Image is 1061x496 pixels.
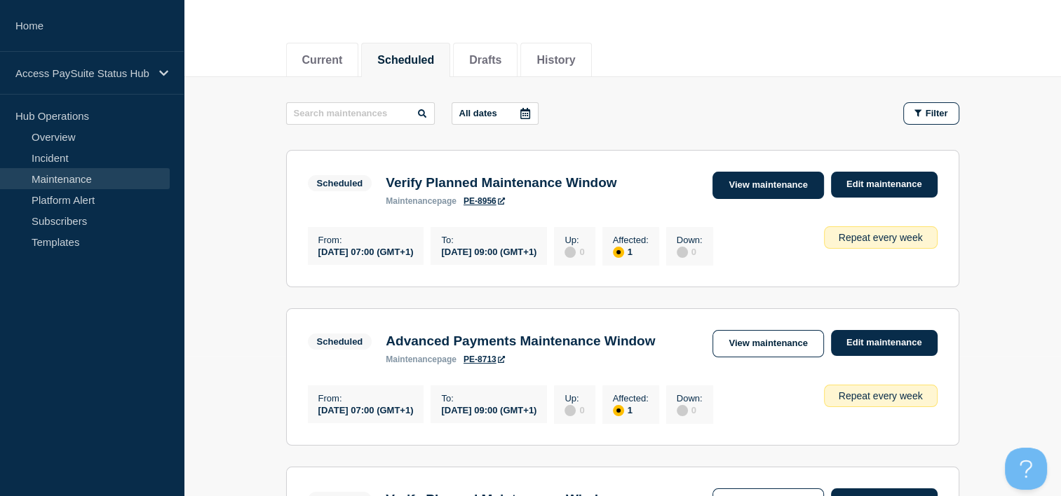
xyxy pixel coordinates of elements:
[441,245,536,257] div: [DATE] 09:00 (GMT+1)
[441,393,536,404] p: To :
[317,178,363,188] div: Scheduled
[317,336,363,347] div: Scheduled
[824,385,938,407] div: Repeat every week
[386,175,616,191] h3: Verify Planned Maintenance Window
[613,393,649,404] p: Affected :
[1005,448,1047,490] iframe: Help Scout Beacon - Open
[831,330,938,356] a: Edit maintenance
[613,405,624,416] div: affected
[441,235,536,245] p: To :
[677,235,703,245] p: Down :
[318,245,414,257] div: [DATE] 07:00 (GMT+1)
[386,196,457,206] p: page
[677,405,688,416] div: disabled
[565,405,576,416] div: disabled
[903,102,959,125] button: Filter
[386,354,457,364] p: page
[712,172,823,199] a: View maintenance
[677,245,703,258] div: 0
[452,102,539,125] button: All dates
[377,54,434,67] button: Scheduled
[613,235,649,245] p: Affected :
[386,196,437,206] span: maintenance
[469,54,501,67] button: Drafts
[318,393,414,404] p: From :
[565,245,584,258] div: 0
[318,404,414,415] div: [DATE] 07:00 (GMT+1)
[677,393,703,404] p: Down :
[926,108,948,118] span: Filter
[565,235,584,245] p: Up :
[386,333,655,349] h3: Advanced Payments Maintenance Window
[565,247,576,258] div: disabled
[318,235,414,245] p: From :
[712,330,823,357] a: View maintenance
[565,404,584,416] div: 0
[613,247,624,258] div: affected
[824,226,938,249] div: Repeat every week
[831,172,938,198] a: Edit maintenance
[613,404,649,416] div: 1
[613,245,649,258] div: 1
[441,404,536,415] div: [DATE] 09:00 (GMT+1)
[459,108,497,118] p: All dates
[536,54,575,67] button: History
[464,354,505,364] a: PE-8713
[677,404,703,416] div: 0
[386,354,437,364] span: maintenance
[464,196,505,206] a: PE-8956
[565,393,584,404] p: Up :
[677,247,688,258] div: disabled
[15,67,150,79] p: Access PaySuite Status Hub
[286,102,435,125] input: Search maintenances
[302,54,343,67] button: Current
